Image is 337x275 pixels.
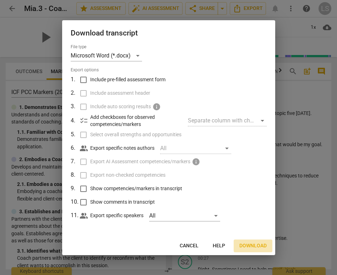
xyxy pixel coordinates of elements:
[71,87,80,100] td: 2 .
[90,76,165,83] span: Include pre-filled assessment form
[80,211,88,220] span: people_alt
[71,182,80,196] td: 9 .
[188,115,266,126] div: Separate column with check marks
[174,240,204,252] button: Cancel
[71,128,80,142] td: 5 .
[71,155,80,169] td: 7 .
[90,89,150,97] span: Include assessment header
[90,158,190,165] span: Export AI Assessment competencies/markers
[90,114,183,128] p: Add checkboxes for observed competencies/markers
[71,196,80,209] td: 10 .
[213,242,225,249] span: Help
[71,50,142,61] div: Microsoft Word (*.docx)
[71,67,267,73] span: Export options
[71,209,80,222] td: 11 .
[234,240,272,252] button: Download
[71,73,80,87] td: 1 .
[90,198,155,206] span: Show comments in transcript
[71,169,80,182] td: 8 .
[90,171,165,179] span: Export non-checked competencies
[90,144,154,152] p: Export specific notes authors
[80,116,88,125] span: checklist
[71,45,86,49] label: File type
[192,158,200,166] span: Purchase a subscription to enable
[160,143,231,154] div: All
[180,242,199,249] span: Cancel
[80,144,88,153] span: people_alt
[239,242,267,249] span: Download
[90,185,182,192] span: Show competencies/markers in transcript
[71,114,80,128] td: 4 .
[90,103,151,110] span: Include auto scoring results
[71,100,80,114] td: 3 .
[152,103,161,111] span: Upgrade to Teams/Academy plan to implement
[149,210,220,221] div: All
[207,240,231,252] button: Help
[90,131,181,138] span: Select overall strengths and opportunities
[90,212,143,219] p: Export specific speakers
[71,142,80,155] td: 6 .
[71,29,267,38] h2: Download transcript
